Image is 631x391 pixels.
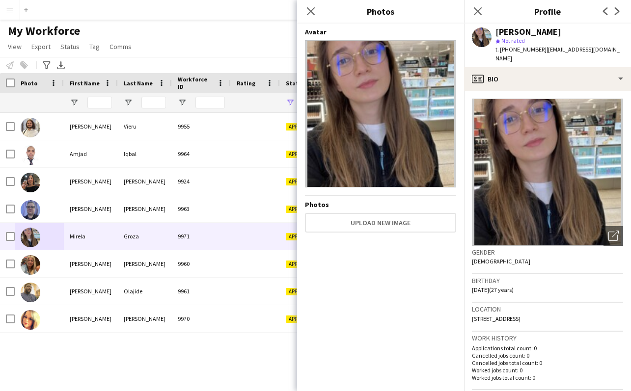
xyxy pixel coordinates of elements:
input: First Name Filter Input [87,97,112,108]
div: [PERSON_NAME] [64,278,118,305]
img: Tracey Lawson [21,310,40,330]
img: Katie Garbutt [21,200,40,220]
img: Candice Reid [21,173,40,192]
img: Alexandru Vieru [21,118,40,137]
div: [PERSON_NAME] [118,168,172,195]
button: Open Filter Menu [178,98,187,107]
span: Not rated [501,37,525,44]
p: Cancelled jobs count: 0 [472,352,623,359]
div: 9964 [172,140,231,167]
span: t. [PHONE_NUMBER] [495,46,547,53]
h3: Work history [472,334,623,342]
h3: Location [472,305,623,313]
span: Applicant [286,123,316,130]
div: [PERSON_NAME] [495,27,561,36]
h3: Photos [297,5,464,18]
span: Rating [237,79,255,87]
input: Last Name Filter Input [141,97,166,108]
button: Upload new image [305,213,456,233]
button: Open Filter Menu [124,98,133,107]
a: Comms [106,40,136,53]
span: [DEMOGRAPHIC_DATA] [472,258,530,265]
div: Groza [118,223,172,250]
h3: Gender [472,248,623,257]
span: Applicant [286,178,316,185]
span: Export [31,42,51,51]
div: Mirela [64,223,118,250]
div: Open photos pop-in [604,226,623,246]
div: [PERSON_NAME] [118,305,172,332]
div: 9971 [172,223,231,250]
span: [STREET_ADDRESS] [472,315,521,322]
a: Export [27,40,55,53]
h3: Profile [464,5,631,18]
span: Status [60,42,80,51]
span: View [8,42,22,51]
span: First Name [70,79,100,87]
span: Last Name [124,79,153,87]
p: Applications total count: 0 [472,344,623,352]
span: Applicant [286,288,316,295]
p: Worked jobs count: 0 [472,366,623,374]
span: Applicant [286,151,316,158]
a: Tag [85,40,104,53]
img: Nicole walker [21,255,40,275]
span: Photo [21,79,37,87]
span: Tag [89,42,100,51]
img: Amjad Iqbal [21,145,40,165]
a: View [4,40,26,53]
input: Workforce ID Filter Input [195,97,225,108]
span: Applicant [286,315,316,323]
div: 9963 [172,195,231,222]
div: [PERSON_NAME] [118,250,172,277]
span: Comms [110,42,132,51]
p: Worked jobs total count: 0 [472,374,623,381]
h4: Photos [305,200,456,209]
p: Cancelled jobs total count: 0 [472,359,623,366]
app-action-btn: Export XLSX [55,59,67,71]
div: 9924 [172,168,231,195]
div: [PERSON_NAME] [64,113,118,140]
button: Open Filter Menu [286,98,295,107]
span: [DATE] (27 years) [472,286,514,293]
img: Crew avatar or photo [472,99,623,246]
div: [PERSON_NAME] [64,168,118,195]
div: 9960 [172,250,231,277]
h4: Avatar [305,27,456,36]
img: Mirela Groza [21,228,40,247]
img: Crew avatar [305,40,456,187]
div: Bio [464,67,631,91]
div: 9970 [172,305,231,332]
div: [PERSON_NAME] [64,305,118,332]
span: | [EMAIL_ADDRESS][DOMAIN_NAME] [495,46,620,62]
span: Workforce ID [178,76,213,90]
div: [PERSON_NAME] [118,195,172,222]
img: Olaoluwa Richards Olajide [21,283,40,302]
div: Olajide [118,278,172,305]
span: My Workforce [8,24,80,38]
span: Applicant [286,261,316,268]
button: Open Filter Menu [70,98,79,107]
div: [PERSON_NAME] [64,250,118,277]
span: Status [286,79,305,87]
div: Iqbal [118,140,172,167]
span: Applicant [286,206,316,213]
app-action-btn: Advanced filters [41,59,53,71]
div: Amjad [64,140,118,167]
div: Vieru [118,113,172,140]
a: Status [56,40,83,53]
h3: Birthday [472,276,623,285]
div: 9955 [172,113,231,140]
div: 9961 [172,278,231,305]
span: Applicant [286,233,316,240]
div: [PERSON_NAME] [64,195,118,222]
